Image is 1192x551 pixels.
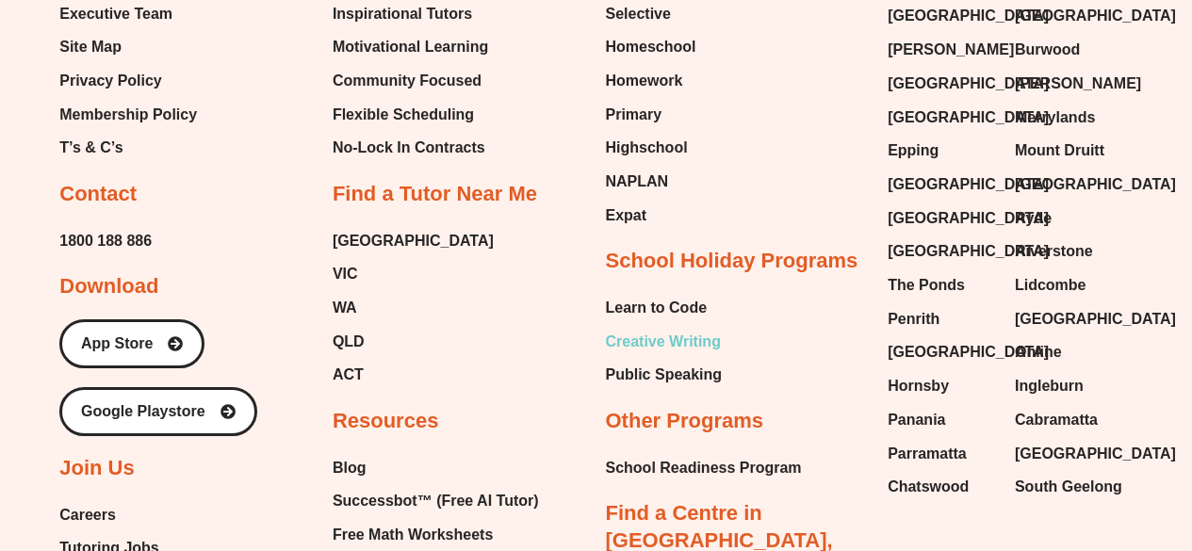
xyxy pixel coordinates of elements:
[606,134,688,162] span: Highschool
[1015,204,1052,233] span: Ryde
[59,67,162,95] span: Privacy Policy
[1015,237,1093,266] span: Riverstone
[59,181,137,208] h2: Contact
[888,2,996,30] a: [GEOGRAPHIC_DATA]
[59,67,197,95] a: Privacy Policy
[1015,36,1080,64] span: Burwood
[1015,2,1123,30] a: [GEOGRAPHIC_DATA]
[1015,170,1176,199] span: [GEOGRAPHIC_DATA]
[1015,237,1123,266] a: Riverstone
[59,501,221,529] a: Careers
[606,408,764,435] h2: Other Programs
[333,408,439,435] h2: Resources
[606,33,696,61] a: Homeschool
[606,202,647,230] span: Expat
[333,328,494,356] a: QLD
[606,202,696,230] a: Expat
[888,170,1049,199] span: [GEOGRAPHIC_DATA]
[333,33,488,61] span: Motivational Learning
[1015,271,1123,300] a: Lidcombe
[888,70,996,98] a: [GEOGRAPHIC_DATA]
[59,387,257,436] a: Google Playstore
[606,328,721,356] span: Creative Writing
[606,361,723,389] span: Public Speaking
[333,454,558,482] a: Blog
[606,67,683,95] span: Homework
[1015,2,1176,30] span: [GEOGRAPHIC_DATA]
[333,101,474,129] span: Flexible Scheduling
[59,455,134,482] h2: Join Us
[1015,204,1123,233] a: Ryde
[606,67,696,95] a: Homework
[888,104,996,132] a: [GEOGRAPHIC_DATA]
[333,521,558,549] a: Free Math Worksheets
[333,454,367,482] span: Blog
[606,101,696,129] a: Primary
[333,134,493,162] a: No-Lock In Contracts
[606,454,802,482] a: School Readiness Program
[606,168,669,196] span: NAPLAN
[59,227,152,255] span: 1800 188 886
[888,137,996,165] a: Epping
[333,67,493,95] a: Community Focused
[888,305,939,333] span: Penrith
[888,237,1049,266] span: [GEOGRAPHIC_DATA]
[59,134,122,162] span: T’s & C’s
[606,101,662,129] span: Primary
[888,305,996,333] a: Penrith
[333,328,365,356] span: QLD
[59,501,116,529] span: Careers
[333,181,537,208] h2: Find a Tutor Near Me
[1015,36,1123,64] a: Burwood
[878,338,1192,551] iframe: Chat Widget
[333,361,494,389] a: ACT
[1015,305,1176,333] span: [GEOGRAPHIC_DATA]
[1015,70,1141,98] span: [PERSON_NAME]
[333,487,539,515] span: Successbot™ (Free AI Tutor)
[888,237,996,266] a: [GEOGRAPHIC_DATA]
[888,104,1049,132] span: [GEOGRAPHIC_DATA]
[606,328,723,356] a: Creative Writing
[888,137,939,165] span: Epping
[59,273,158,300] h2: Download
[606,294,723,322] a: Learn to Code
[1015,305,1123,333] a: [GEOGRAPHIC_DATA]
[333,227,494,255] a: [GEOGRAPHIC_DATA]
[888,170,996,199] a: [GEOGRAPHIC_DATA]
[888,271,996,300] a: The Ponds
[888,271,965,300] span: The Ponds
[59,101,197,129] a: Membership Policy
[1015,137,1104,165] span: Mount Druitt
[1015,70,1123,98] a: [PERSON_NAME]
[888,2,1049,30] span: [GEOGRAPHIC_DATA]
[1015,104,1095,132] span: Merrylands
[606,294,708,322] span: Learn to Code
[888,36,1014,64] span: [PERSON_NAME]
[333,101,493,129] a: Flexible Scheduling
[59,134,197,162] a: T’s & C’s
[333,521,493,549] span: Free Math Worksheets
[333,134,485,162] span: No-Lock In Contracts
[333,260,358,288] span: VIC
[333,260,494,288] a: VIC
[333,361,364,389] span: ACT
[59,33,197,61] a: Site Map
[888,70,1049,98] span: [GEOGRAPHIC_DATA]
[333,294,357,322] span: WA
[1015,170,1123,199] a: [GEOGRAPHIC_DATA]
[333,67,482,95] span: Community Focused
[81,336,153,351] span: App Store
[1015,271,1086,300] span: Lidcombe
[59,33,122,61] span: Site Map
[888,204,996,233] a: [GEOGRAPHIC_DATA]
[606,248,858,275] h2: School Holiday Programs
[606,168,696,196] a: NAPLAN
[1015,104,1123,132] a: Merrylands
[1015,137,1123,165] a: Mount Druitt
[333,294,494,322] a: WA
